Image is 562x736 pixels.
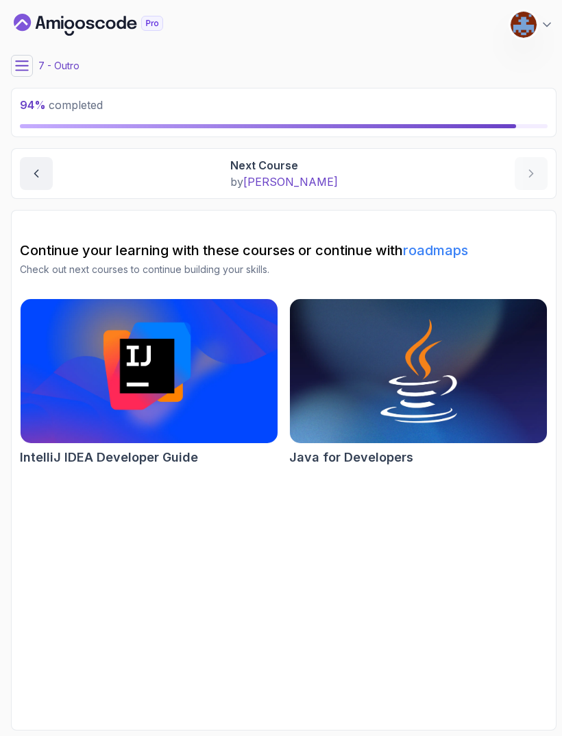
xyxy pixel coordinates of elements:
a: Dashboard [14,14,195,36]
button: user profile image [510,11,554,38]
button: next content [515,157,548,190]
a: roadmaps [403,242,468,259]
p: by [230,174,338,190]
span: completed [20,98,103,112]
h2: IntelliJ IDEA Developer Guide [20,448,198,467]
img: IntelliJ IDEA Developer Guide card [21,299,278,443]
a: IntelliJ IDEA Developer Guide cardIntelliJ IDEA Developer Guide [20,298,278,467]
p: 7 - Outro [38,59,80,73]
img: Java for Developers card [290,299,547,443]
img: user profile image [511,12,537,38]
button: previous content [20,157,53,190]
span: [PERSON_NAME] [243,175,338,189]
p: Next Course [230,157,338,174]
span: 94 % [20,98,46,112]
p: Check out next courses to continue building your skills. [20,263,548,276]
h2: Continue your learning with these courses or continue with [20,241,548,260]
a: Java for Developers cardJava for Developers [289,298,548,467]
h2: Java for Developers [289,448,413,467]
